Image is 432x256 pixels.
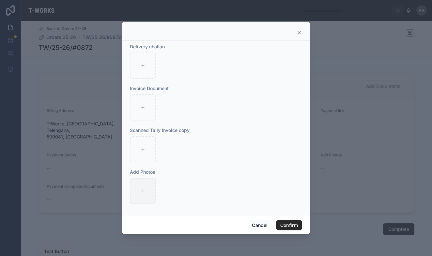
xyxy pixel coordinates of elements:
span: Invoice Document [130,86,169,91]
span: Scanned Tally Invoice copy [130,127,190,133]
span: Delivery challan [130,44,165,49]
span: Add Photos [130,169,155,175]
button: Confirm [276,220,302,231]
button: Cancel [248,220,272,231]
